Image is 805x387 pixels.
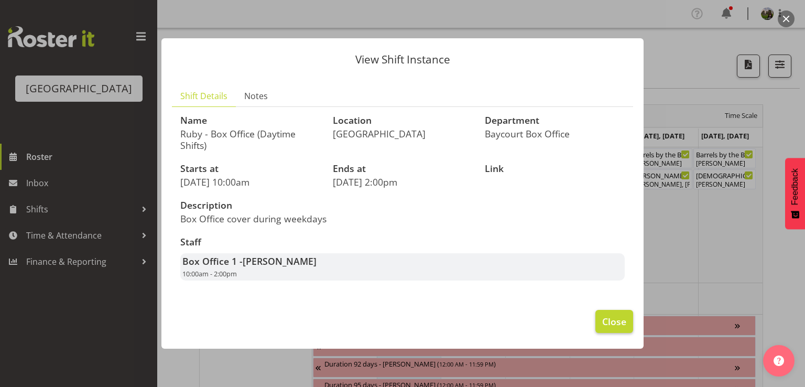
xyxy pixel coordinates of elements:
[182,255,317,267] strong: Box Office 1 -
[180,164,320,174] h3: Starts at
[244,90,268,102] span: Notes
[180,128,320,151] p: Ruby - Box Office (Daytime Shifts)
[595,310,633,333] button: Close
[602,315,626,328] span: Close
[785,158,805,229] button: Feedback - Show survey
[333,176,473,188] p: [DATE] 2:00pm
[243,255,317,267] span: [PERSON_NAME]
[333,115,473,126] h3: Location
[180,213,396,224] p: Box Office cover during weekdays
[333,128,473,139] p: [GEOGRAPHIC_DATA]
[172,54,633,65] p: View Shift Instance
[485,164,625,174] h3: Link
[180,200,396,211] h3: Description
[774,356,784,366] img: help-xxl-2.png
[180,176,320,188] p: [DATE] 10:00am
[180,237,625,248] h3: Staff
[790,168,800,205] span: Feedback
[182,269,237,278] span: 10:00am - 2:00pm
[485,115,625,126] h3: Department
[333,164,473,174] h3: Ends at
[180,115,320,126] h3: Name
[180,90,227,102] span: Shift Details
[485,128,625,139] p: Baycourt Box Office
